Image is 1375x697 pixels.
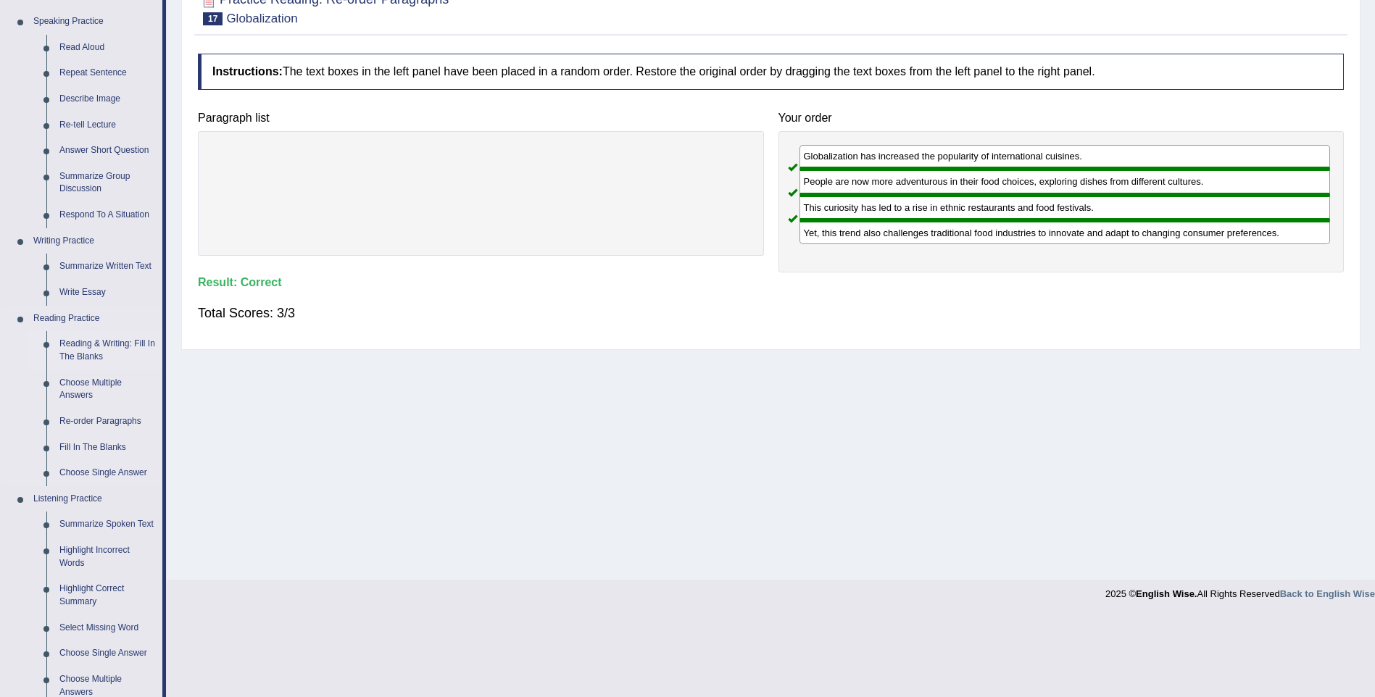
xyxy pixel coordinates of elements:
[53,640,162,667] a: Choose Single Answer
[799,169,1331,194] div: People are now more adventurous in their food choices, exploring dishes from different cultures.
[778,112,1345,125] h4: Your order
[53,138,162,164] a: Answer Short Question
[1136,588,1197,599] strong: English Wise.
[27,486,162,512] a: Listening Practice
[799,195,1331,220] div: This curiosity has led to a rise in ethnic restaurants and food festivals.
[53,202,162,228] a: Respond To A Situation
[53,615,162,641] a: Select Missing Word
[198,112,764,125] h4: Paragraph list
[203,12,223,25] span: 17
[198,296,1344,330] div: Total Scores: 3/3
[1280,588,1375,599] a: Back to English Wise
[53,512,162,538] a: Summarize Spoken Text
[799,145,1331,169] div: Globalization has increased the popularity of international cuisines.
[53,409,162,435] a: Re-order Paragraphs
[27,228,162,254] a: Writing Practice
[53,370,162,409] a: Choose Multiple Answers
[198,276,1344,289] h4: Result:
[53,35,162,61] a: Read Aloud
[53,331,162,370] a: Reading & Writing: Fill In The Blanks
[198,54,1344,90] h4: The text boxes in the left panel have been placed in a random order. Restore the original order b...
[27,9,162,35] a: Speaking Practice
[53,164,162,202] a: Summarize Group Discussion
[53,435,162,461] a: Fill In The Blanks
[53,538,162,576] a: Highlight Incorrect Words
[53,86,162,112] a: Describe Image
[226,12,297,25] small: Globalization
[799,220,1331,244] div: Yet, this trend also challenges traditional food industries to innovate and adapt to changing con...
[53,576,162,614] a: Highlight Correct Summary
[212,65,283,78] b: Instructions:
[53,254,162,280] a: Summarize Written Text
[53,112,162,138] a: Re-tell Lecture
[53,280,162,306] a: Write Essay
[27,306,162,332] a: Reading Practice
[53,460,162,486] a: Choose Single Answer
[53,60,162,86] a: Repeat Sentence
[1105,580,1375,601] div: 2025 © All Rights Reserved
